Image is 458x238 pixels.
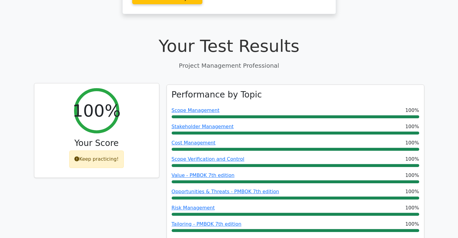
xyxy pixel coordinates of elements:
[405,107,419,114] span: 100%
[405,204,419,212] span: 100%
[34,36,424,56] h1: Your Test Results
[69,150,124,168] div: Keep practicing!
[172,90,262,100] h3: Performance by Topic
[405,123,419,130] span: 100%
[405,221,419,228] span: 100%
[39,138,154,148] h3: Your Score
[172,107,220,113] a: Scope Management
[405,139,419,147] span: 100%
[34,61,424,70] p: Project Management Professional
[405,172,419,179] span: 100%
[405,156,419,163] span: 100%
[172,156,245,162] a: Scope Verification and Control
[172,221,241,227] a: Tailoring - PMBOK 7th edition
[72,100,120,121] h2: 100%
[405,188,419,195] span: 100%
[172,140,216,146] a: Cost Management
[172,189,279,194] a: Opportunities & Threats - PMBOK 7th edition
[172,205,215,211] a: Risk Management
[172,124,234,129] a: Stakeholder Management
[172,172,235,178] a: Value - PMBOK 7th edition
